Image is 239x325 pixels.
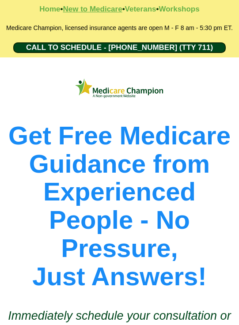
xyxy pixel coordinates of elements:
[39,5,60,13] a: Home
[122,5,125,13] strong: •
[26,43,213,52] span: CALL TO SCHEDULE - [PHONE_NUMBER] (TTY 711)
[32,262,206,291] span: Just Answers!
[63,5,122,13] a: New to Medicare
[156,5,159,13] strong: •
[8,121,231,262] span: Get Free Medicare Guidance from Experienced People - No Pressure,
[159,5,199,13] a: Workshops
[4,23,235,34] h2: Medicare Champion, licensed insurance agents are open M - F 8 am - 5:30 pm ET.
[61,5,63,13] strong: •
[125,5,156,13] a: Veterans
[13,42,226,53] a: CALL TO SCHEDULE - 1-888-344-8881 (TTY 711)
